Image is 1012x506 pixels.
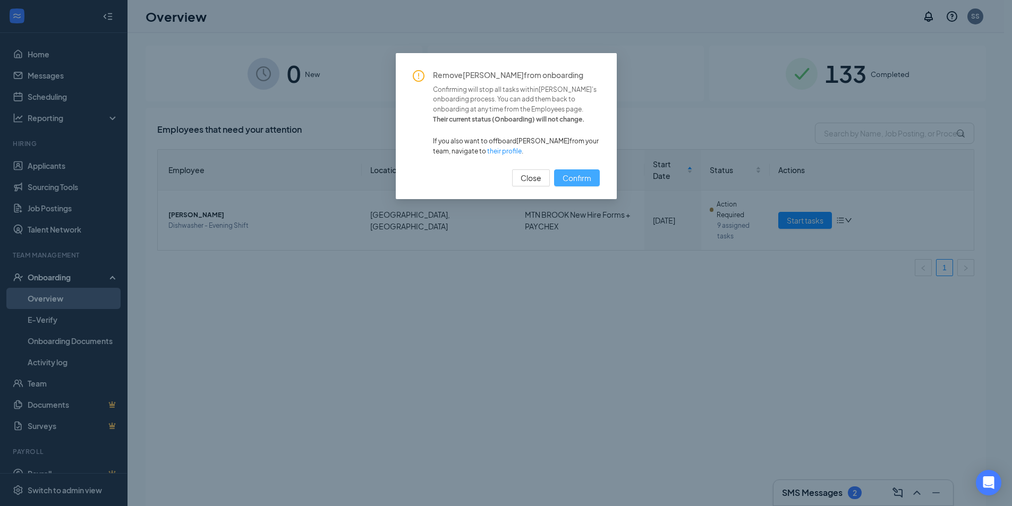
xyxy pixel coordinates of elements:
[554,169,600,186] button: Confirm
[976,470,1001,495] div: Open Intercom Messenger
[433,115,600,125] span: Their current status ( Onboarding ) will not change.
[563,172,591,184] span: Confirm
[433,70,600,81] span: Remove [PERSON_NAME] from onboarding
[433,85,600,115] span: Confirming will stop all tasks within [PERSON_NAME] 's onboarding process. You can add them back ...
[521,172,541,184] span: Close
[512,169,550,186] button: Close
[433,136,600,157] span: If you also want to offboard [PERSON_NAME] from your team, navigate to .
[487,147,522,155] a: their profile
[413,70,424,82] span: exclamation-circle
